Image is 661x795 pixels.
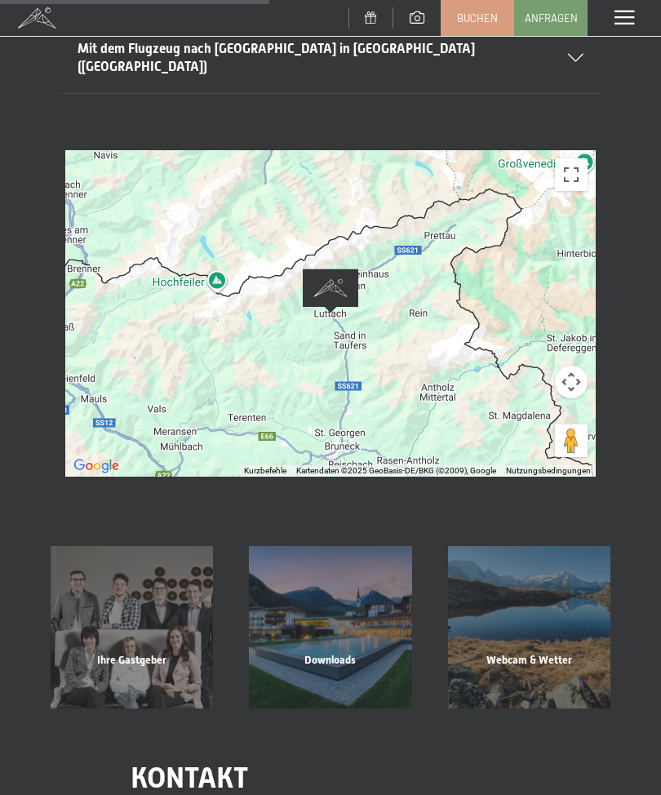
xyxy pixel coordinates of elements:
a: Dieses Gebiet in Google Maps öffnen (in neuem Fenster) [69,455,123,477]
span: Kartendaten ©2025 GeoBasis-DE/BKG (©2009), Google [296,466,496,475]
button: Kamerasteuerung für die Karte [555,366,588,398]
span: Mit dem Flugzeug nach [GEOGRAPHIC_DATA] in [GEOGRAPHIC_DATA] ([GEOGRAPHIC_DATA]) [78,41,475,74]
a: Buchen [441,1,513,35]
button: Vollbildansicht ein/aus [555,158,588,191]
a: Nutzungsbedingungen [506,466,591,475]
a: Anreise: Hotel Schwarzenstein in Luttach, Ahrntal, Südtirol, Italien Downloads [231,546,429,708]
img: Google [69,455,123,477]
button: Kurzbefehle [244,465,286,477]
span: Ihre Gastgeber [97,654,166,666]
a: Anreise: Hotel Schwarzenstein in Luttach, Ahrntal, Südtirol, Italien Ihre Gastgeber [33,546,231,708]
span: Anfragen [525,11,578,25]
a: Anreise: Hotel Schwarzenstein in Luttach, Ahrntal, Südtirol, Italien Webcam & Wetter [430,546,628,708]
div: Alpine Luxury SPA Resort SCHWARZENSTEIN [296,262,365,320]
span: Downloads [304,654,356,666]
a: Anfragen [515,1,587,35]
span: Kontakt [131,761,248,794]
button: Pegman auf die Karte ziehen, um Street View aufzurufen [555,424,588,457]
span: Webcam & Wetter [486,654,572,666]
span: Buchen [457,11,498,25]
